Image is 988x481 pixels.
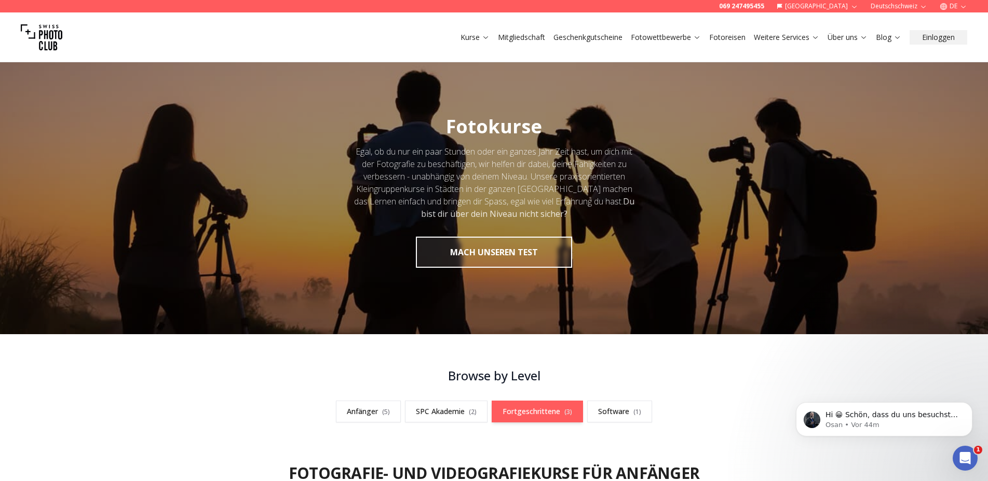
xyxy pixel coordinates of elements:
[823,30,872,45] button: Über uns
[709,32,746,43] a: Fotoreisen
[21,17,62,58] img: Swiss photo club
[382,407,390,416] span: ( 5 )
[631,32,701,43] a: Fotowettbewerbe
[705,30,750,45] button: Fotoreisen
[627,30,705,45] button: Fotowettbewerbe
[549,30,627,45] button: Geschenkgutscheine
[469,407,477,416] span: ( 2 )
[910,30,967,45] button: Einloggen
[754,32,819,43] a: Weitere Services
[237,367,752,384] h3: Browse by Level
[953,446,978,471] iframe: Intercom live chat
[876,32,901,43] a: Blog
[633,407,641,416] span: ( 1 )
[492,401,583,422] a: Fortgeschrittene(3)
[446,114,542,139] span: Fotokurse
[461,32,490,43] a: Kurse
[974,446,982,454] span: 1
[719,2,764,10] a: 069 247495455
[336,401,401,422] a: Anfänger(5)
[405,401,488,422] a: SPC Akademie(2)
[416,237,572,268] button: MACH UNSEREN TEST
[750,30,823,45] button: Weitere Services
[494,30,549,45] button: Mitgliedschaft
[780,380,988,453] iframe: Intercom notifications Nachricht
[498,32,545,43] a: Mitgliedschaft
[353,145,635,220] div: Egal, ob du nur ein paar Stunden oder ein ganzes Jahr Zeit hast, um dich mit der Fotografie zu be...
[828,32,868,43] a: Über uns
[553,32,622,43] a: Geschenkgutscheine
[564,407,572,416] span: ( 3 )
[872,30,905,45] button: Blog
[456,30,494,45] button: Kurse
[587,401,652,422] a: Software(1)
